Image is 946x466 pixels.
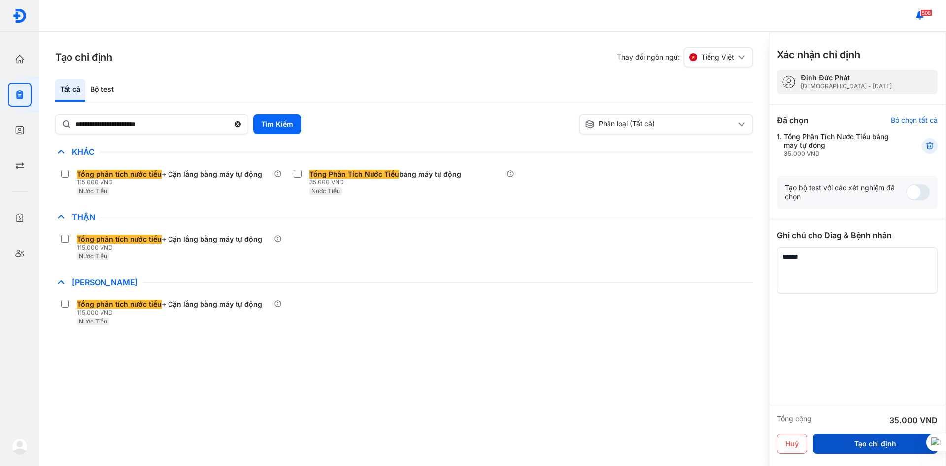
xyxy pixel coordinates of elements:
div: Tạo bộ test với các xét nghiệm đã chọn [785,183,906,201]
div: [DEMOGRAPHIC_DATA] - [DATE] [801,82,892,90]
span: Nước Tiểu [79,252,107,260]
span: [PERSON_NAME] [67,277,143,287]
div: + Cặn lắng bằng máy tự động [77,300,262,309]
div: + Cặn lắng bằng máy tự động [77,235,262,244]
span: Tổng Phân Tích Nước Tiểu [309,170,399,179]
div: 115.000 VND [77,244,266,251]
span: Tổng phân tích nước tiểu [77,235,162,244]
div: Ghi chú cho Diag & Bệnh nhân [777,229,938,241]
div: 115.000 VND [77,179,266,186]
span: Tổng phân tích nước tiểu [77,170,162,179]
div: Tất cả [55,79,85,102]
div: Phân loại (Tất cả) [585,119,736,129]
span: Tổng phân tích nước tiểu [77,300,162,309]
div: Đinh Đức Phát [801,73,892,82]
button: Tìm Kiếm [253,114,301,134]
h3: Xác nhận chỉ định [777,48,860,62]
button: Huỷ [777,434,807,454]
div: 35.000 VND [889,414,938,426]
span: Tiếng Việt [701,53,734,62]
div: 35.000 VND [309,179,465,186]
div: Đã chọn [777,114,809,126]
span: Nước Tiểu [311,187,340,195]
img: logo [12,438,28,454]
span: Thận [67,212,100,222]
img: logo [12,8,27,23]
div: 115.000 VND [77,309,266,317]
div: Tổng cộng [777,414,811,426]
div: Bộ test [85,79,119,102]
div: Bỏ chọn tất cả [891,116,938,125]
h3: Tạo chỉ định [55,50,112,64]
div: 35.000 VND [784,150,898,158]
span: Nước Tiểu [79,318,107,325]
div: bằng máy tự động [309,170,461,179]
div: Thay đổi ngôn ngữ: [617,47,753,67]
div: 1. [777,132,898,158]
button: Tạo chỉ định [813,434,938,454]
span: Nước Tiểu [79,187,107,195]
span: Khác [67,147,100,157]
span: 508 [920,9,932,16]
div: + Cặn lắng bằng máy tự động [77,170,262,179]
div: Tổng Phân Tích Nước Tiểu bằng máy tự động [784,132,898,158]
